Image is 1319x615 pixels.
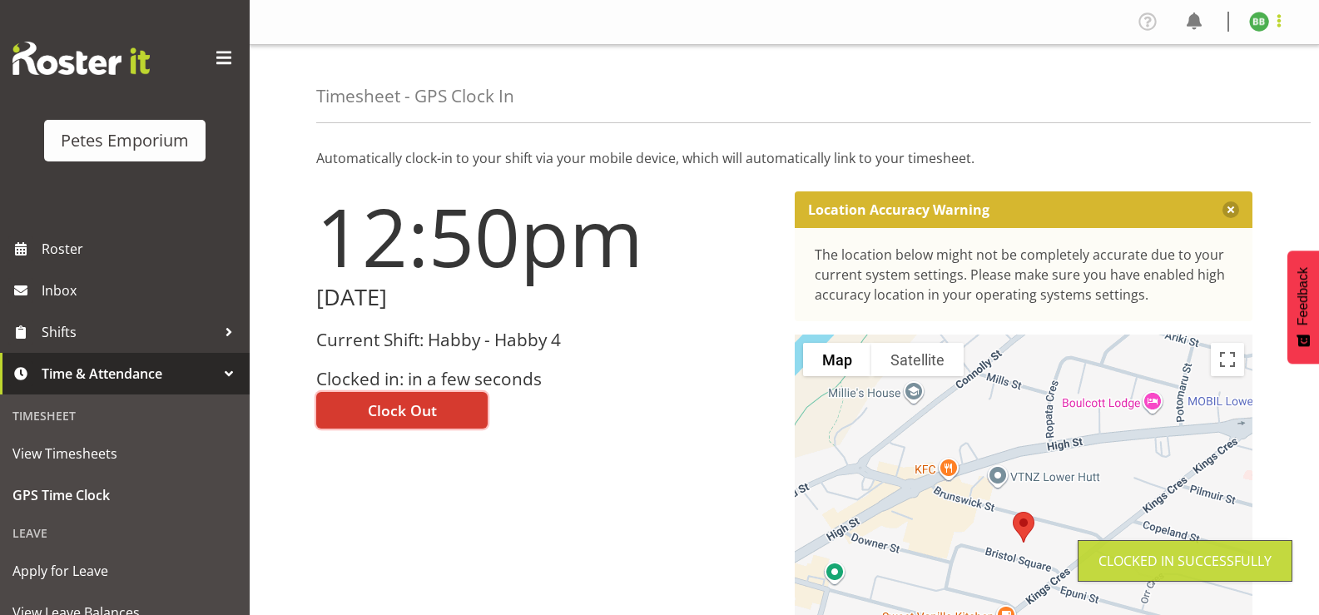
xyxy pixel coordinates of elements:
button: Show satellite imagery [871,343,964,376]
span: Clock Out [368,399,437,421]
a: GPS Time Clock [4,474,245,516]
span: Time & Attendance [42,361,216,386]
h3: Current Shift: Habby - Habby 4 [316,330,775,350]
div: Leave [4,516,245,550]
span: Feedback [1296,267,1311,325]
button: Toggle fullscreen view [1211,343,1244,376]
a: View Timesheets [4,433,245,474]
span: Shifts [42,320,216,345]
button: Clock Out [316,392,488,429]
img: beena-bist9974.jpg [1249,12,1269,32]
h3: Clocked in: in a few seconds [316,369,775,389]
span: GPS Time Clock [12,483,237,508]
span: Roster [42,236,241,261]
div: Petes Emporium [61,128,189,153]
h4: Timesheet - GPS Clock In [316,87,514,106]
h1: 12:50pm [316,191,775,281]
a: Apply for Leave [4,550,245,592]
span: Apply for Leave [12,558,237,583]
p: Location Accuracy Warning [808,201,989,218]
span: View Timesheets [12,441,237,466]
button: Feedback - Show survey [1287,250,1319,364]
h2: [DATE] [316,285,775,310]
p: Automatically clock-in to your shift via your mobile device, which will automatically link to you... [316,148,1252,168]
button: Show street map [803,343,871,376]
div: Timesheet [4,399,245,433]
span: Inbox [42,278,241,303]
img: Rosterit website logo [12,42,150,75]
div: Clocked in Successfully [1098,551,1272,571]
div: The location below might not be completely accurate due to your current system settings. Please m... [815,245,1233,305]
button: Close message [1222,201,1239,218]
